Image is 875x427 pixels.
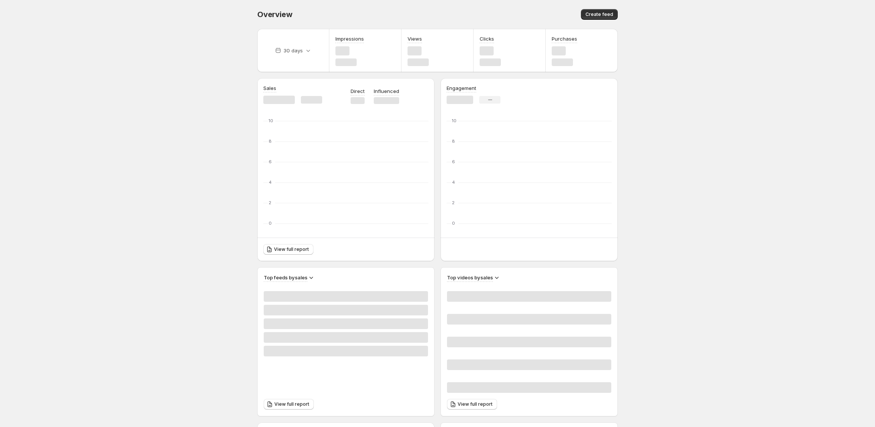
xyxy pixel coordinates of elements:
[274,246,309,252] span: View full report
[452,180,455,185] text: 4
[452,200,455,205] text: 2
[274,401,309,407] span: View full report
[351,87,365,95] p: Direct
[263,244,313,255] a: View full report
[269,118,273,123] text: 10
[257,10,292,19] span: Overview
[263,84,276,92] h3: Sales
[269,200,271,205] text: 2
[269,221,272,226] text: 0
[374,87,399,95] p: Influenced
[581,9,618,20] button: Create feed
[447,399,497,410] a: View full report
[452,159,455,164] text: 6
[335,35,364,43] h3: Impressions
[552,35,577,43] h3: Purchases
[283,47,303,54] p: 30 days
[264,274,307,281] h3: Top feeds by sales
[447,84,476,92] h3: Engagement
[447,274,493,281] h3: Top videos by sales
[452,118,456,123] text: 10
[452,221,455,226] text: 0
[269,159,272,164] text: 6
[458,401,493,407] span: View full report
[269,180,272,185] text: 4
[585,11,613,17] span: Create feed
[264,399,314,410] a: View full report
[452,139,455,144] text: 8
[408,35,422,43] h3: Views
[480,35,494,43] h3: Clicks
[269,139,272,144] text: 8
